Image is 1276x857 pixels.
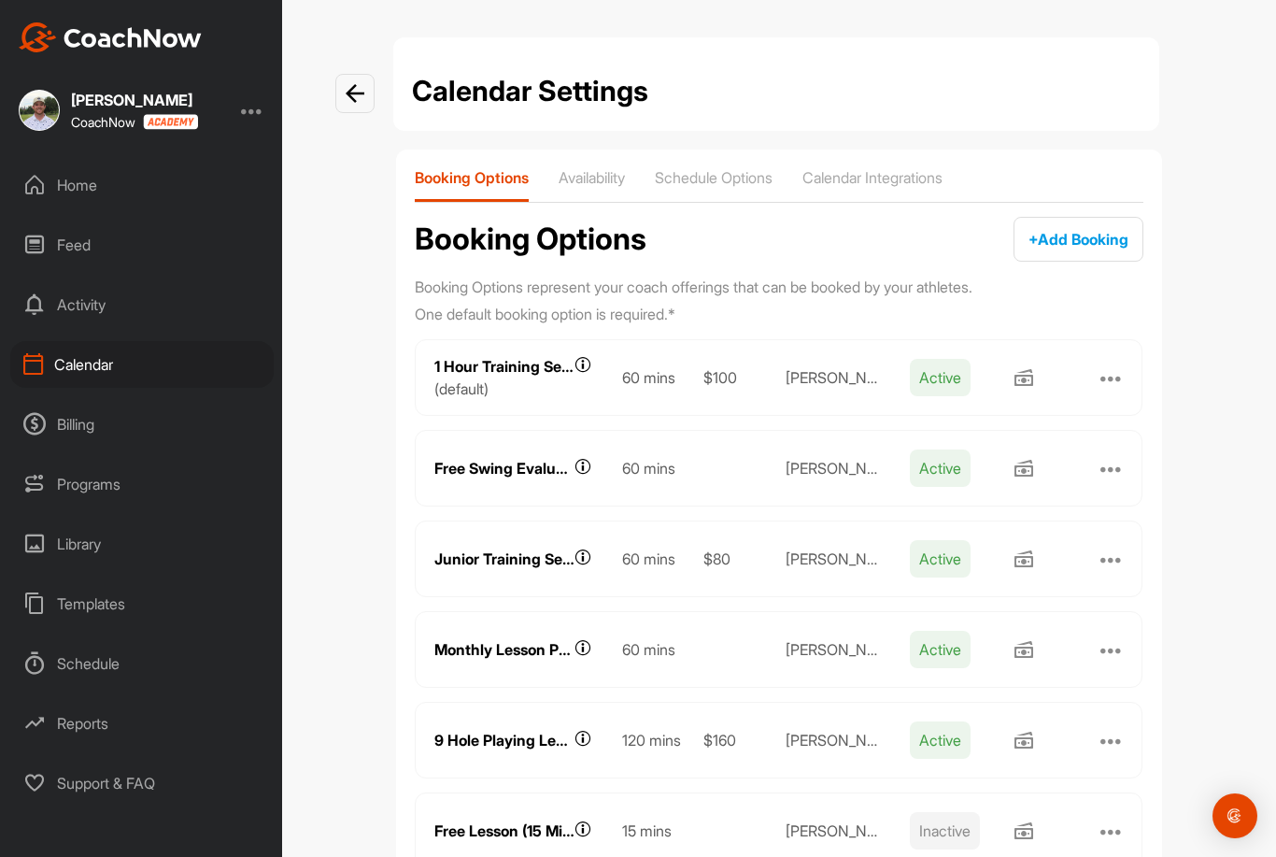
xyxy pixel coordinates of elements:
[786,638,879,661] div: Keith Hills
[10,162,274,208] div: Home
[434,821,574,841] div: Free Lesson (15 Minutes)
[786,548,879,570] div: Keith Hills
[434,640,574,660] div: Monthly Lesson Package
[412,70,1141,112] h1: Calendar Settings
[10,640,274,687] div: Schedule
[10,461,274,507] div: Programs
[1013,730,1035,752] img: Offline Payment icon
[910,540,971,578] span: Active
[10,700,274,747] div: Reports
[910,721,971,759] span: Active
[786,729,879,751] div: Keith Hills
[19,90,60,131] img: square_5982f9cf0095e9dd271e6d30cf84447a.jpg
[1028,230,1128,249] span: + Add Booking
[415,168,529,187] p: Booking Options
[434,731,574,750] div: 9 Hole Playing Lesson
[415,217,646,262] h2: Booking Options
[694,548,776,570] div: $80
[802,168,943,187] p: Calendar Integrations
[613,548,695,570] div: 60 mins
[415,303,1143,325] p: One default booking option is required. *
[559,168,625,187] p: Availability
[10,401,274,448] div: Billing
[1212,793,1257,838] div: Open Intercom Messenger
[1013,367,1035,390] img: Offline Payment icon
[434,379,489,399] div: ( default )
[786,366,879,389] div: Keith Hills
[1013,639,1035,662] img: Offline Payment icon
[71,93,198,107] div: [PERSON_NAME]
[10,580,274,627] div: Templates
[434,550,574,569] div: Junior Training Session
[694,366,776,389] div: $100
[10,521,274,567] div: Library
[1013,458,1035,480] img: Offline Payment icon
[415,276,1143,298] p: Booking Options represent your coach offerings that can be booked by your athletes.
[655,168,773,187] p: Schedule Options
[613,729,695,751] div: 120 mins
[613,457,695,479] div: 60 mins
[786,457,879,479] div: Keith Hills
[613,820,695,842] div: 15 mins
[910,359,971,396] span: Active
[434,459,574,478] div: Free Swing Evaluation
[346,84,364,103] img: info
[910,812,980,850] span: Inactive
[434,357,574,377] div: 1 Hour Training Session
[694,729,776,751] div: $160
[10,221,274,268] div: Feed
[71,114,198,130] div: CoachNow
[1013,821,1035,843] img: Offline Payment icon
[786,820,879,842] div: Keith Hills
[10,760,274,807] div: Support & FAQ
[613,638,695,661] div: 60 mins
[143,114,198,130] img: CoachNow acadmey
[10,281,274,328] div: Activity
[910,450,971,487] span: Active
[910,631,971,668] span: Active
[1013,549,1035,571] img: Offline Payment icon
[10,341,274,388] div: Calendar
[1014,217,1143,262] button: +Add Booking
[613,366,695,389] div: 60 mins
[19,22,202,52] img: CoachNow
